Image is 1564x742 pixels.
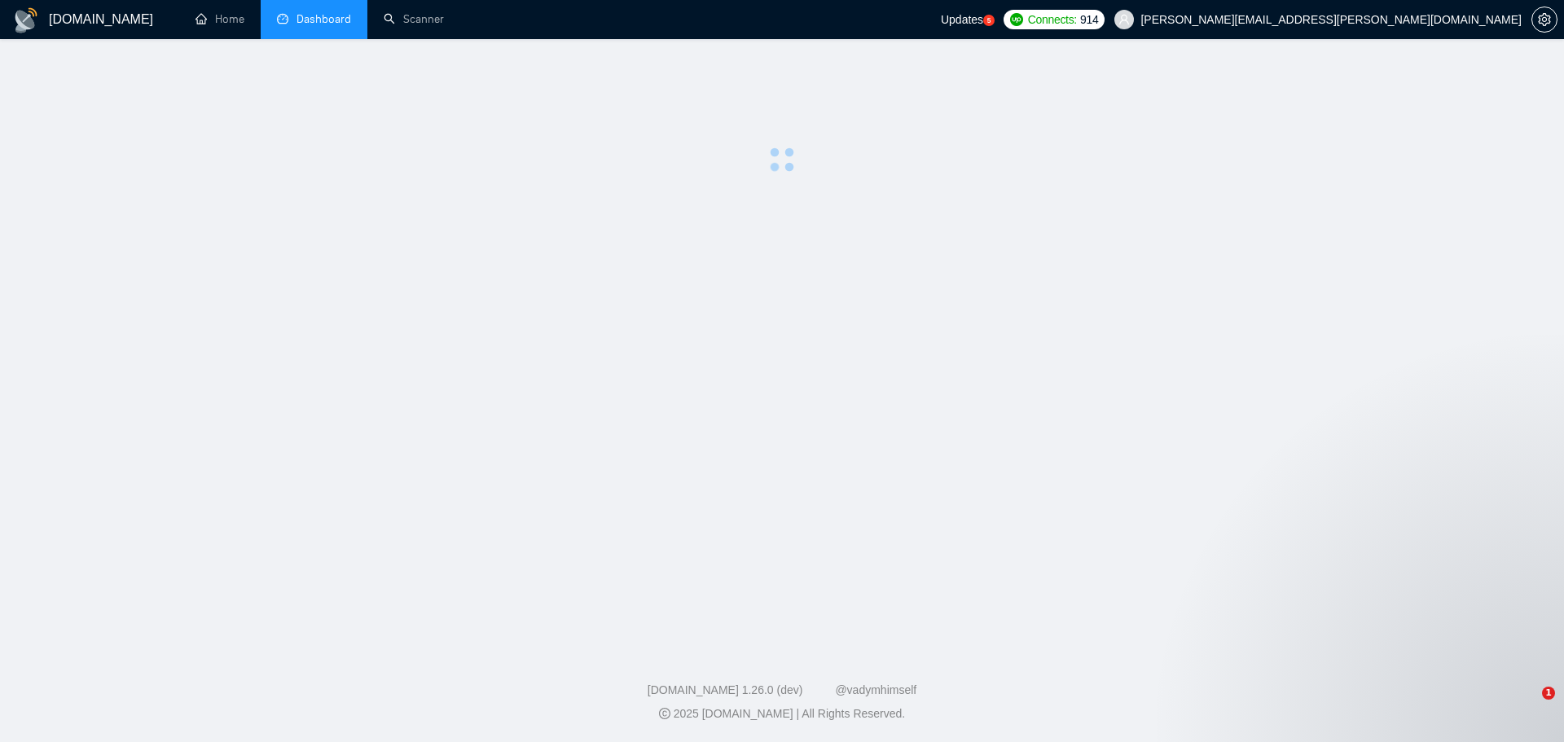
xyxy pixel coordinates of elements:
[987,17,991,24] text: 5
[659,708,670,719] span: copyright
[1542,687,1555,700] span: 1
[384,12,444,26] a: searchScanner
[277,13,288,24] span: dashboard
[1532,13,1557,26] span: setting
[1118,14,1130,25] span: user
[195,12,244,26] a: homeHome
[1028,11,1077,29] span: Connects:
[297,12,351,26] span: Dashboard
[13,705,1551,722] div: 2025 [DOMAIN_NAME] | All Rights Reserved.
[648,683,803,696] a: [DOMAIN_NAME] 1.26.0 (dev)
[1010,13,1023,26] img: upwork-logo.png
[1531,13,1557,26] a: setting
[1531,7,1557,33] button: setting
[941,13,983,26] span: Updates
[1509,687,1548,726] iframe: Intercom live chat
[13,7,39,33] img: logo
[983,15,995,26] a: 5
[1080,11,1098,29] span: 914
[835,683,916,696] a: @vadymhimself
